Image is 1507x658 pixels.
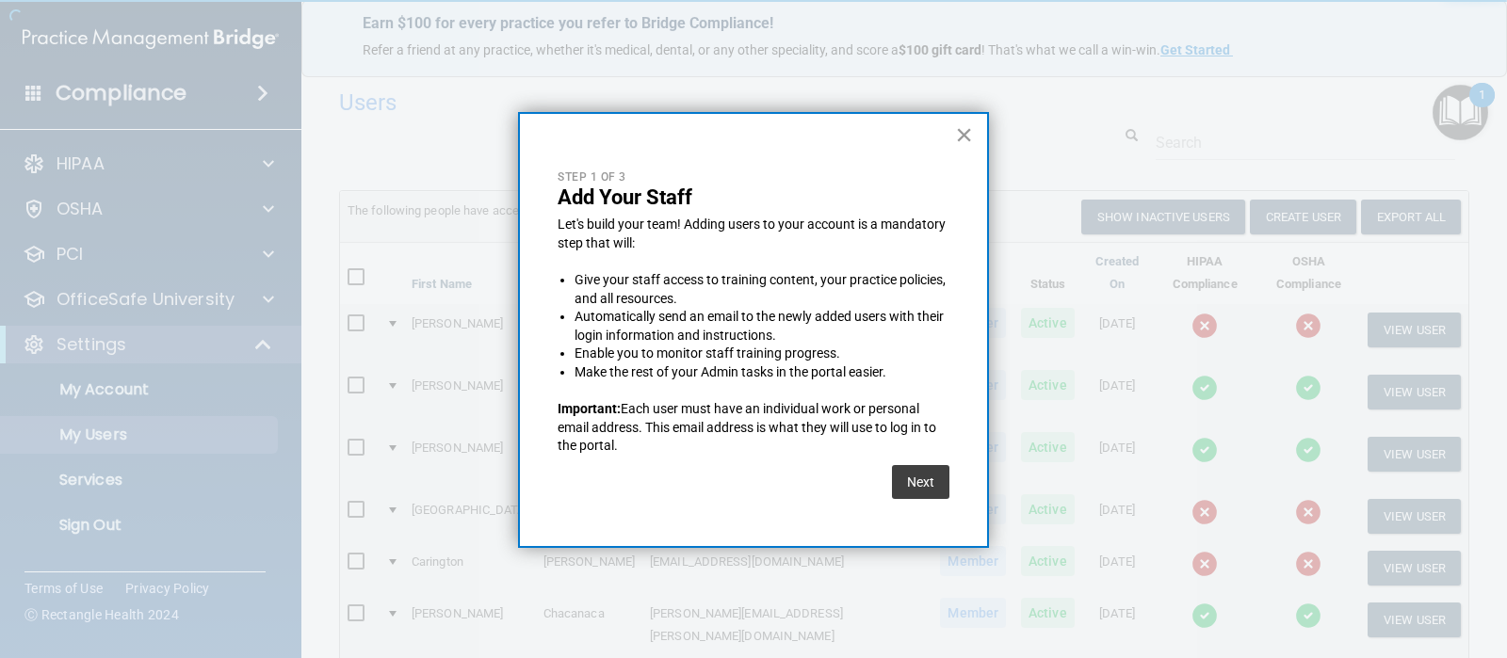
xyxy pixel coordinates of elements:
[892,465,949,499] button: Next
[575,271,949,308] li: Give your staff access to training content, your practice policies, and all resources.
[575,363,949,382] li: Make the rest of your Admin tasks in the portal easier.
[558,185,949,210] p: Add Your Staff
[575,345,949,363] li: Enable you to monitor staff training progress.
[955,120,973,150] button: Close
[558,401,621,416] strong: Important:
[558,401,939,453] span: Each user must have an individual work or personal email address. This email address is what they...
[558,216,949,252] p: Let's build your team! Adding users to your account is a mandatory step that will:
[558,169,949,185] p: Step 1 of 3
[575,308,949,345] li: Automatically send an email to the newly added users with their login information and instructions.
